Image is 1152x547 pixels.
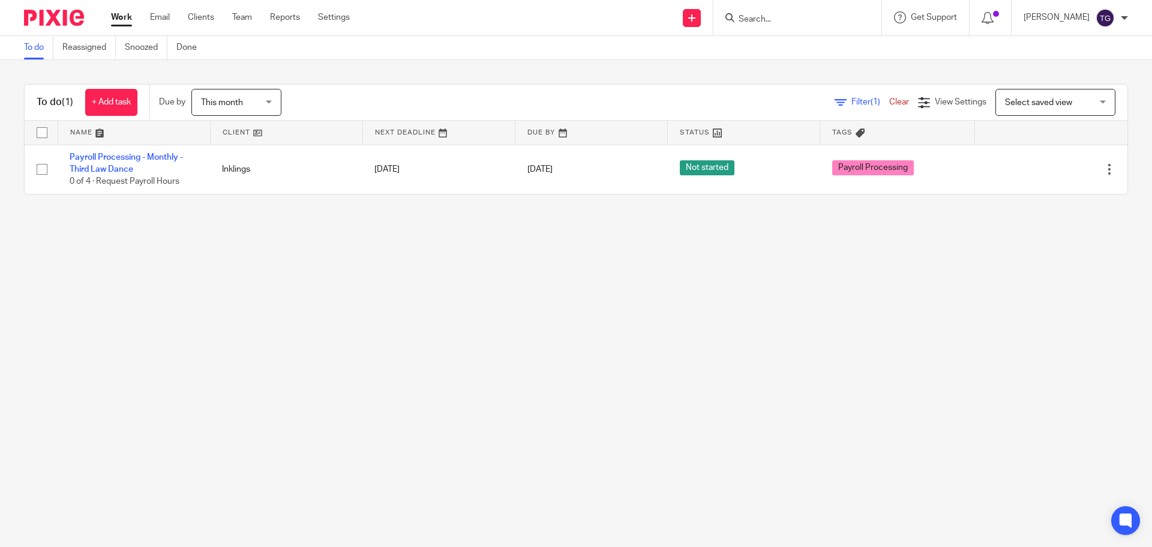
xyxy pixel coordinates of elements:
[851,98,889,106] span: Filter
[70,153,183,174] a: Payroll Processing - Monthly - Third Law Dance
[24,10,84,26] img: Pixie
[832,160,914,175] span: Payroll Processing
[935,98,986,106] span: View Settings
[270,11,300,23] a: Reports
[680,160,734,175] span: Not started
[188,11,214,23] a: Clients
[1024,11,1090,23] p: [PERSON_NAME]
[232,11,252,23] a: Team
[201,98,243,107] span: This month
[1096,8,1115,28] img: svg%3E
[1005,98,1072,107] span: Select saved view
[737,14,845,25] input: Search
[871,98,880,106] span: (1)
[24,36,53,59] a: To do
[37,96,73,109] h1: To do
[176,36,206,59] a: Done
[527,165,553,174] span: [DATE]
[318,11,350,23] a: Settings
[125,36,167,59] a: Snoozed
[70,177,179,186] span: 0 of 4 · Request Payroll Hours
[111,11,132,23] a: Work
[911,13,957,22] span: Get Support
[832,129,853,136] span: Tags
[62,36,116,59] a: Reassigned
[362,145,515,194] td: [DATE]
[150,11,170,23] a: Email
[62,97,73,107] span: (1)
[210,145,362,194] td: Inklings
[85,89,137,116] a: + Add task
[889,98,909,106] a: Clear
[159,96,185,108] p: Due by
